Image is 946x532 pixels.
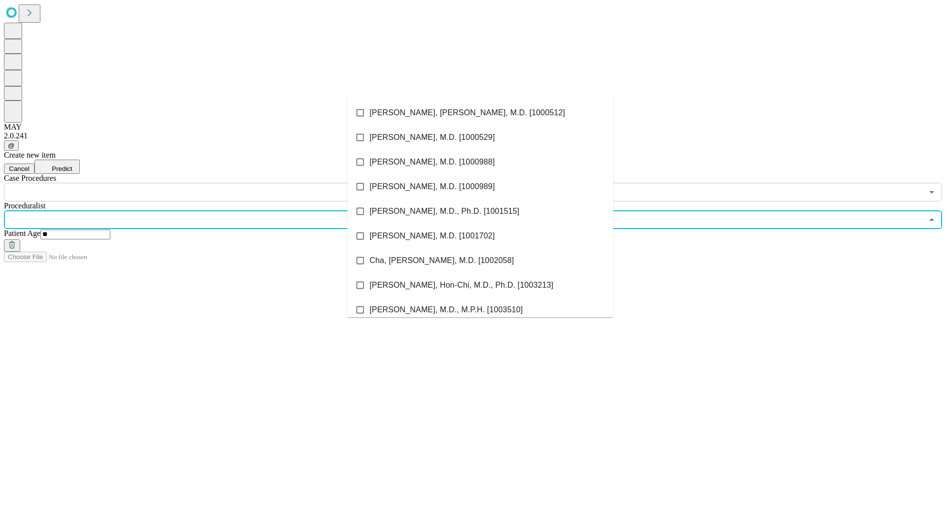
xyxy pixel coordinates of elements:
[34,160,80,174] button: Predict
[4,174,56,182] span: Scheduled Procedure
[925,213,939,227] button: Close
[4,229,40,237] span: Patient Age
[4,123,942,132] div: MAY
[370,181,495,193] span: [PERSON_NAME], M.D. [1000989]
[9,165,30,172] span: Cancel
[925,185,939,199] button: Open
[370,304,523,316] span: [PERSON_NAME], M.D., M.P.H. [1003510]
[4,140,19,151] button: @
[370,107,565,119] span: [PERSON_NAME], [PERSON_NAME], M.D. [1000512]
[370,132,495,143] span: [PERSON_NAME], M.D. [1000529]
[370,205,519,217] span: [PERSON_NAME], M.D., Ph.D. [1001515]
[370,255,514,266] span: Cha, [PERSON_NAME], M.D. [1002058]
[4,164,34,174] button: Cancel
[370,279,553,291] span: [PERSON_NAME], Hon-Chi, M.D., Ph.D. [1003213]
[8,142,15,149] span: @
[4,151,56,159] span: Create new item
[370,156,495,168] span: [PERSON_NAME], M.D. [1000988]
[370,230,495,242] span: [PERSON_NAME], M.D. [1001702]
[4,132,942,140] div: 2.0.241
[4,201,45,210] span: Proceduralist
[52,165,72,172] span: Predict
